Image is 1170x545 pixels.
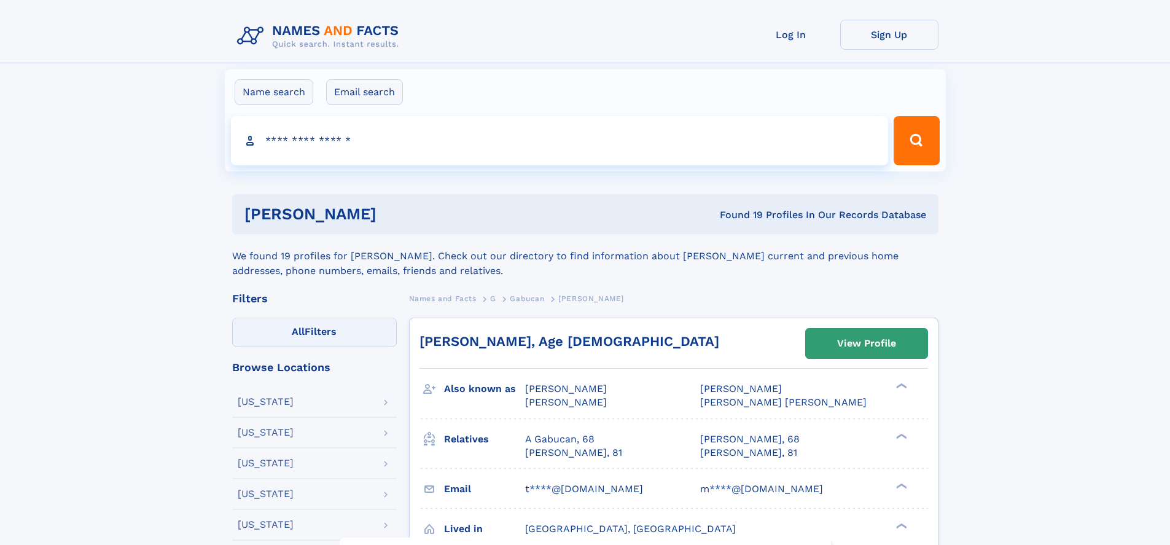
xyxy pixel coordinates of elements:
h3: Also known as [444,378,525,399]
label: Filters [232,318,397,347]
h3: Relatives [444,429,525,450]
div: Browse Locations [232,362,397,373]
div: ❯ [893,522,908,530]
a: G [490,291,496,306]
a: Names and Facts [409,291,477,306]
div: [US_STATE] [238,397,294,407]
img: Logo Names and Facts [232,20,409,53]
span: [PERSON_NAME] [525,383,607,394]
label: Email search [326,79,403,105]
button: Search Button [894,116,939,165]
div: ❯ [893,382,908,390]
span: [PERSON_NAME] [525,396,607,408]
a: [PERSON_NAME], 81 [700,446,797,460]
span: [PERSON_NAME] [PERSON_NAME] [700,396,867,408]
label: Name search [235,79,313,105]
a: Sign Up [840,20,938,50]
div: [US_STATE] [238,520,294,530]
a: Gabucan [510,291,544,306]
span: [PERSON_NAME] [700,383,782,394]
div: [US_STATE] [238,458,294,468]
h1: [PERSON_NAME] [244,206,548,222]
div: ❯ [893,432,908,440]
span: G [490,294,496,303]
div: [US_STATE] [238,428,294,437]
div: Found 19 Profiles In Our Records Database [548,208,926,222]
div: View Profile [837,329,896,358]
input: search input [231,116,889,165]
span: All [292,326,305,337]
div: ❯ [893,482,908,490]
span: [GEOGRAPHIC_DATA], [GEOGRAPHIC_DATA] [525,523,736,535]
h3: Lived in [444,519,525,539]
div: [US_STATE] [238,489,294,499]
span: [PERSON_NAME] [558,294,624,303]
div: We found 19 profiles for [PERSON_NAME]. Check out our directory to find information about [PERSON... [232,234,938,278]
div: Filters [232,293,397,304]
a: [PERSON_NAME], 68 [700,433,800,446]
a: [PERSON_NAME], 81 [525,446,622,460]
a: [PERSON_NAME], Age [DEMOGRAPHIC_DATA] [419,334,719,349]
h3: Email [444,479,525,500]
span: Gabucan [510,294,544,303]
a: View Profile [806,329,927,358]
a: Log In [742,20,840,50]
a: A Gabucan, 68 [525,433,595,446]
